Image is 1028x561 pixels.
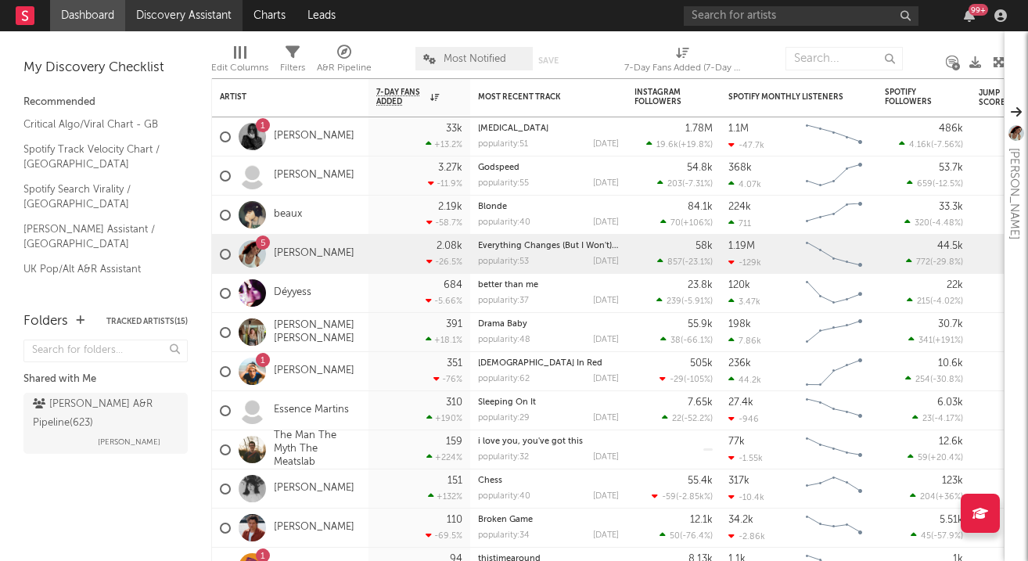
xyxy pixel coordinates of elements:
[426,139,462,149] div: +13.2 %
[937,241,963,251] div: 44.5k
[274,521,354,534] a: [PERSON_NAME]
[667,180,682,189] span: 203
[728,140,764,150] div: -47.7k
[911,530,963,541] div: ( )
[922,415,932,423] span: 23
[728,515,753,525] div: 34.2k
[728,397,753,408] div: 27.4k
[446,319,462,329] div: 391
[728,319,751,329] div: 198k
[935,180,961,189] span: -12.5 %
[426,530,462,541] div: -69.5 %
[593,453,619,462] div: [DATE]
[23,93,188,112] div: Recommended
[728,202,751,212] div: 224k
[799,235,869,274] svg: Chart title
[917,180,933,189] span: 659
[478,320,619,329] div: Drama Baby
[672,415,681,423] span: 22
[915,376,930,384] span: 254
[799,352,869,391] svg: Chart title
[23,312,68,331] div: Folders
[688,476,713,486] div: 55.4k
[947,280,963,290] div: 22k
[426,413,462,423] div: +190 %
[478,218,530,227] div: popularity: 40
[685,124,713,134] div: 1.78M
[428,178,462,189] div: -11.9 %
[899,139,963,149] div: ( )
[426,257,462,267] div: -26.5 %
[593,336,619,344] div: [DATE]
[939,202,963,212] div: 33.3k
[426,335,462,345] div: +18.1 %
[942,476,963,486] div: 123k
[932,219,961,228] span: -4.48 %
[274,247,354,261] a: [PERSON_NAME]
[317,59,372,77] div: A&R Pipeline
[478,476,619,485] div: Chess
[728,163,752,173] div: 368k
[728,414,759,424] div: -946
[933,376,961,384] span: -30.8 %
[799,313,869,352] svg: Chart title
[728,257,761,268] div: -129k
[438,202,462,212] div: 2.19k
[23,116,172,133] a: Critical Algo/Viral Chart - GB
[478,437,583,446] a: i love you, you've got this
[799,196,869,235] svg: Chart title
[23,59,188,77] div: My Discovery Checklist
[885,88,940,106] div: Spotify Followers
[478,257,529,266] div: popularity: 53
[728,92,846,102] div: Spotify Monthly Listeners
[274,404,349,417] a: Essence Martins
[478,476,502,485] a: Chess
[785,47,903,70] input: Search...
[478,531,530,540] div: popularity: 34
[274,169,354,182] a: [PERSON_NAME]
[906,257,963,267] div: ( )
[1005,148,1023,239] div: [PERSON_NAME]
[907,296,963,306] div: ( )
[670,219,681,228] span: 70
[799,391,869,430] svg: Chart title
[478,140,528,149] div: popularity: 51
[684,6,918,26] input: Search for artists
[964,9,975,22] button: 99+
[660,530,713,541] div: ( )
[426,218,462,228] div: -58.7 %
[656,141,678,149] span: 19.6k
[433,374,462,384] div: -76 %
[660,335,713,345] div: ( )
[274,365,354,378] a: [PERSON_NAME]
[918,336,933,345] span: 341
[446,124,462,134] div: 33k
[478,375,530,383] div: popularity: 62
[478,124,548,133] a: [MEDICAL_DATA]
[376,88,426,106] span: 7-Day Fans Added
[593,257,619,266] div: [DATE]
[478,281,619,289] div: better than me
[728,358,751,369] div: 236k
[920,493,936,502] span: 204
[685,180,710,189] span: -7.31 %
[478,516,533,524] a: Broken Game
[593,218,619,227] div: [DATE]
[908,335,963,345] div: ( )
[593,297,619,305] div: [DATE]
[915,219,929,228] span: 320
[728,476,749,486] div: 317k
[933,532,961,541] span: -57.9 %
[478,336,530,344] div: popularity: 48
[211,59,268,77] div: Edit Columns
[912,413,963,423] div: ( )
[933,141,961,149] span: -7.56 %
[274,130,354,143] a: [PERSON_NAME]
[662,413,713,423] div: ( )
[938,493,961,502] span: +36 %
[799,430,869,469] svg: Chart title
[274,286,311,300] a: Déyyess
[106,318,188,325] button: Tracked Artists(15)
[685,258,710,267] span: -23.1 %
[33,395,174,433] div: [PERSON_NAME] A&R Pipeline ( 623 )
